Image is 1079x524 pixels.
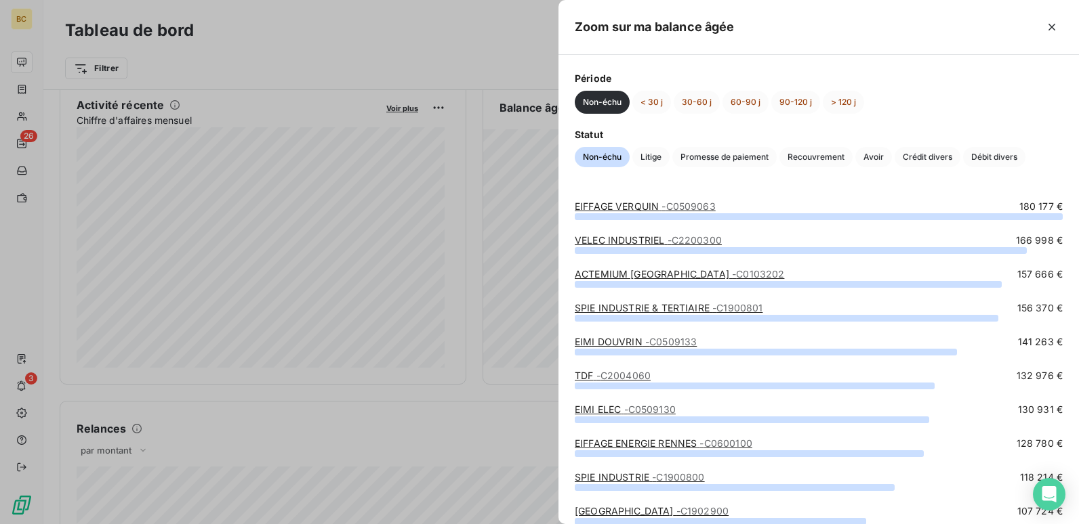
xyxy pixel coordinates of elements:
[1033,478,1065,510] div: Open Intercom Messenger
[1017,267,1063,281] span: 157 666 €
[575,336,697,347] a: EIMI DOUVRIN
[632,147,670,167] button: Litige
[575,437,752,449] a: EIFFAGE ENERGIE RENNES
[963,147,1025,167] button: Débit divers
[575,268,784,280] a: ACTEMIUM [GEOGRAPHIC_DATA]
[575,91,630,114] button: Non-échu
[661,200,715,212] span: - C0509063
[596,370,651,381] span: - C2004060
[1016,234,1063,247] span: 166 998 €
[652,471,704,483] span: - C1900800
[699,437,752,449] span: - C0600100
[823,91,864,114] button: > 120 j
[1017,437,1063,450] span: 128 780 €
[672,147,777,167] button: Promesse de paiement
[722,91,769,114] button: 60-90 j
[1018,335,1063,349] span: 141 263 €
[1017,301,1063,315] span: 156 370 €
[575,71,1063,85] span: Période
[895,147,960,167] button: Crédit divers
[855,147,892,167] button: Avoir
[575,127,1063,141] span: Statut
[575,370,651,381] a: TDF
[645,336,697,347] span: - C0509133
[575,403,676,415] a: EIMI ELEC
[1017,369,1063,383] span: 132 976 €
[632,91,671,114] button: < 30 j
[1018,403,1063,416] span: 130 931 €
[1020,471,1063,484] span: 118 214 €
[575,200,716,212] a: EIFFAGE VERQUIN
[771,91,820,114] button: 90-120 j
[1017,504,1063,518] span: 107 724 €
[575,505,729,517] a: [GEOGRAPHIC_DATA]
[668,234,722,246] span: - C2200300
[624,403,676,415] span: - C0509130
[575,147,630,167] button: Non-échu
[1019,200,1063,213] span: 180 177 €
[575,234,722,246] a: VELEC INDUSTRIEL
[779,147,853,167] button: Recouvrement
[732,268,784,280] span: - C0103202
[575,302,762,313] a: SPIE INDUSTRIE & TERTIAIRE
[674,91,720,114] button: 30-60 j
[575,471,705,483] a: SPIE INDUSTRIE
[676,505,729,517] span: - C1902900
[712,302,762,313] span: - C1900801
[575,18,735,37] h5: Zoom sur ma balance âgée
